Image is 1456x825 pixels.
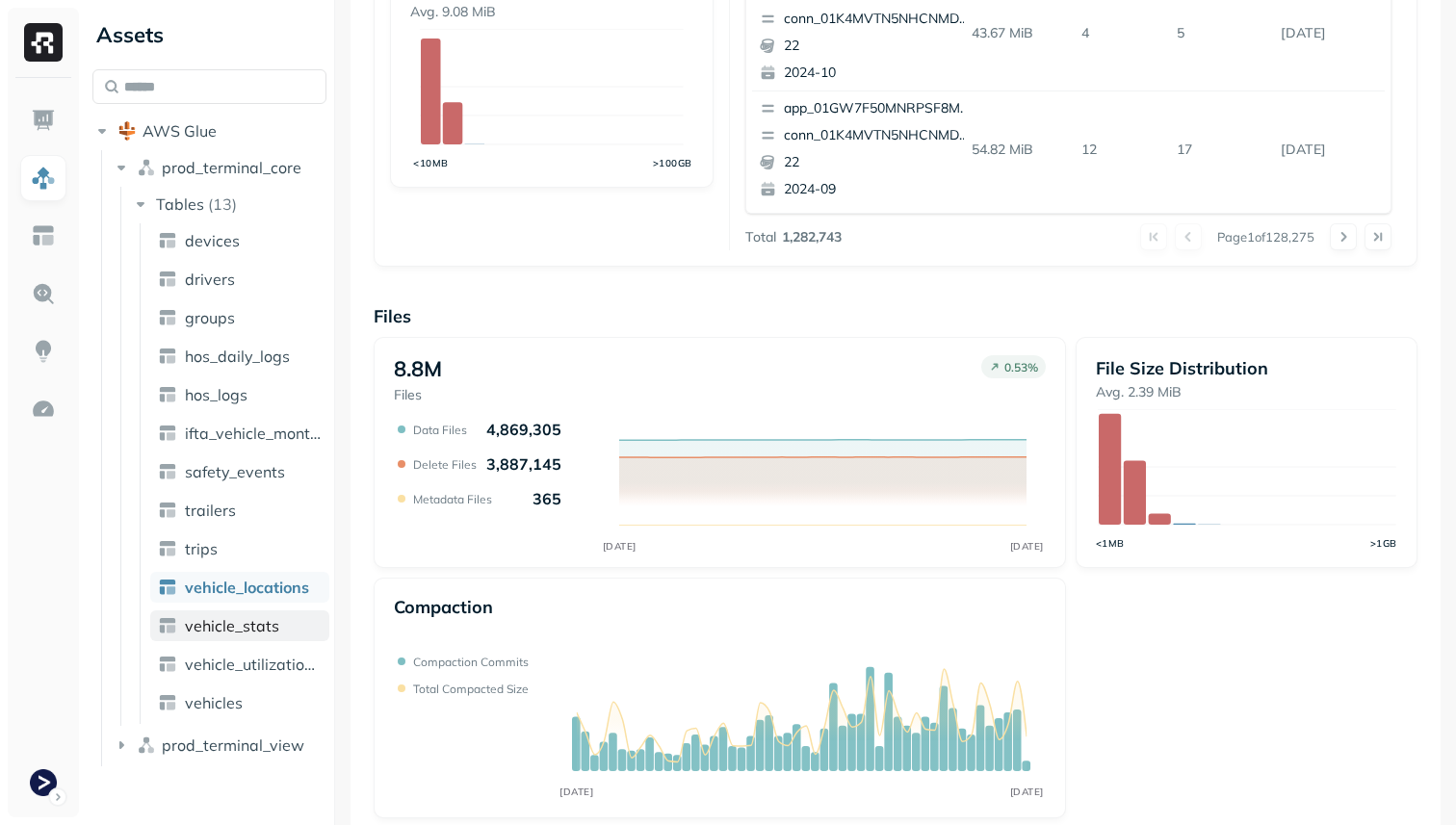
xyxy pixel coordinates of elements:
[784,99,971,118] p: app_01GW7F50MNRPSF8MFHFDEVDVJA
[533,489,561,508] p: 365
[150,649,329,680] a: vehicle_utilization_day
[784,37,971,56] p: 22
[92,116,326,146] button: AWS Glue
[150,687,329,718] a: vehicles
[158,462,177,481] img: table
[784,153,971,172] p: 22
[413,655,529,669] p: Compaction commits
[1009,540,1043,553] tspan: [DATE]
[150,379,329,410] a: hos_logs
[1004,360,1038,374] p: 0.53 %
[150,533,329,564] a: trips
[112,152,327,183] button: prod_terminal_core
[1169,16,1273,50] p: 5
[394,596,493,618] p: Compaction
[150,264,329,295] a: drivers
[208,194,237,214] p: ( 13 )
[162,158,301,177] span: prod_terminal_core
[486,420,561,439] p: 4,869,305
[158,270,177,289] img: table
[1074,16,1169,50] p: 4
[158,693,177,712] img: table
[158,539,177,558] img: table
[413,423,467,437] p: Data Files
[410,3,693,21] p: Avg. 9.08 MiB
[559,786,593,798] tspan: [DATE]
[394,355,442,382] p: 8.8M
[784,64,971,83] p: 2024-10
[1096,537,1125,549] tspan: <1MB
[158,578,177,597] img: table
[1217,228,1314,245] p: Page 1 of 128,275
[185,270,235,289] span: drivers
[150,225,329,256] a: devices
[158,308,177,327] img: table
[112,730,327,761] button: prod_terminal_view
[158,424,177,443] img: table
[784,180,971,199] p: 2024-09
[374,305,1417,327] p: Files
[185,347,290,366] span: hos_daily_logs
[1074,133,1169,167] p: 12
[131,189,328,219] button: Tables(13)
[964,16,1075,50] p: 43.67 MiB
[1273,16,1385,50] p: Sep 25, 2025
[413,157,449,168] tspan: <10MB
[158,655,177,674] img: table
[185,385,247,404] span: hos_logs
[150,341,329,372] a: hos_daily_logs
[185,693,243,712] span: vehicles
[413,457,477,472] p: Delete Files
[150,610,329,641] a: vehicle_stats
[1010,786,1044,798] tspan: [DATE]
[158,616,177,635] img: table
[1169,133,1273,167] p: 17
[185,424,322,443] span: ifta_vehicle_months
[413,682,529,696] p: Total compacted size
[784,10,971,29] p: conn_01K4MVTN5NHCNMDXGQ580C0CAM
[394,386,442,404] p: Files
[150,495,329,526] a: trailers
[150,302,329,333] a: groups
[31,339,56,364] img: Insights
[143,121,217,141] span: AWS Glue
[117,121,137,141] img: root
[30,769,57,796] img: Terminal
[150,418,329,449] a: ifta_vehicle_months
[137,735,156,755] img: namespace
[185,308,235,327] span: groups
[158,231,177,250] img: table
[31,397,56,422] img: Optimization
[158,385,177,404] img: table
[413,492,492,506] p: Metadata Files
[162,735,304,755] span: prod_terminal_view
[137,158,156,177] img: namespace
[156,194,204,214] span: Tables
[31,223,56,248] img: Asset Explorer
[1096,357,1397,379] p: File Size Distribution
[185,616,279,635] span: vehicle_stats
[602,540,636,553] tspan: [DATE]
[24,23,63,62] img: Ryft
[150,572,329,603] a: vehicle_locations
[752,91,979,207] button: app_01GW7F50MNRPSF8MFHFDEVDVJAconn_01K4MVTN5NHCNMDXGQ580C0CAM222024-09
[486,454,561,474] p: 3,887,145
[784,126,971,145] p: conn_01K4MVTN5NHCNMDXGQ580C0CAM
[31,281,56,306] img: Query Explorer
[185,462,285,481] span: safety_events
[92,19,326,50] div: Assets
[185,231,240,250] span: devices
[158,347,177,366] img: table
[185,655,322,674] span: vehicle_utilization_day
[1370,537,1397,549] tspan: >1GB
[1273,133,1385,167] p: Sep 25, 2025
[150,456,329,487] a: safety_events
[782,228,842,246] p: 1,282,743
[964,133,1075,167] p: 54.82 MiB
[653,157,692,168] tspan: >100GB
[31,166,56,191] img: Assets
[185,578,309,597] span: vehicle_locations
[745,228,776,246] p: Total
[185,539,218,558] span: trips
[1096,383,1397,401] p: Avg. 2.39 MiB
